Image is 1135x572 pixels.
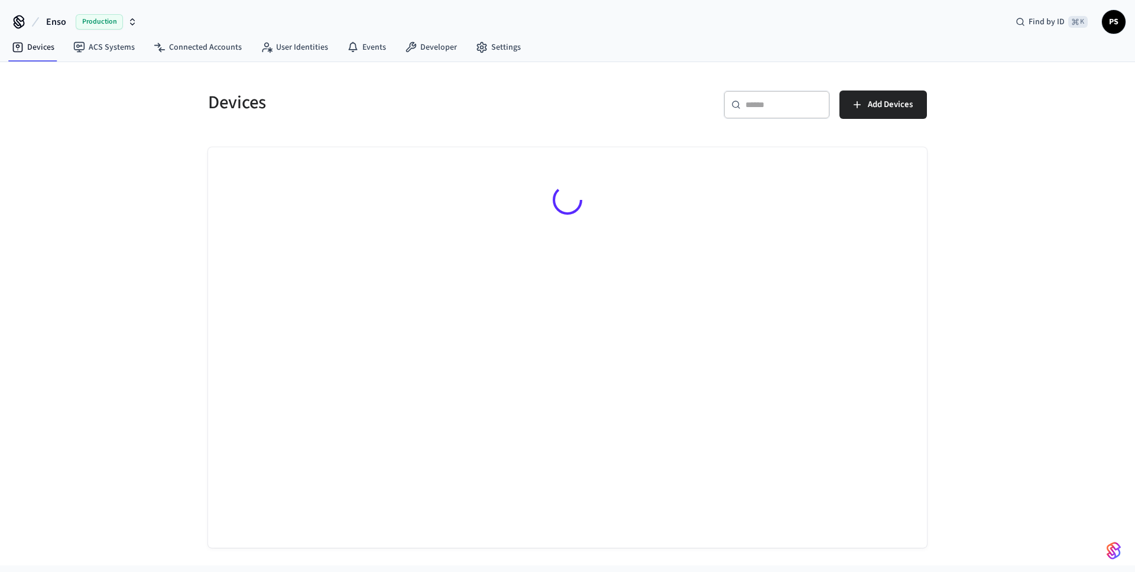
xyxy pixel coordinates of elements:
[1029,16,1065,28] span: Find by ID
[338,37,395,58] a: Events
[1006,11,1097,33] div: Find by ID⌘ K
[1103,11,1124,33] span: PS
[2,37,64,58] a: Devices
[251,37,338,58] a: User Identities
[64,37,144,58] a: ACS Systems
[76,14,123,30] span: Production
[1068,16,1088,28] span: ⌘ K
[868,97,913,112] span: Add Devices
[144,37,251,58] a: Connected Accounts
[208,91,560,115] h5: Devices
[839,91,927,119] button: Add Devices
[46,15,66,29] span: Enso
[466,37,530,58] a: Settings
[395,37,466,58] a: Developer
[1107,541,1121,560] img: SeamLogoGradient.69752ec5.svg
[1102,10,1126,34] button: PS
